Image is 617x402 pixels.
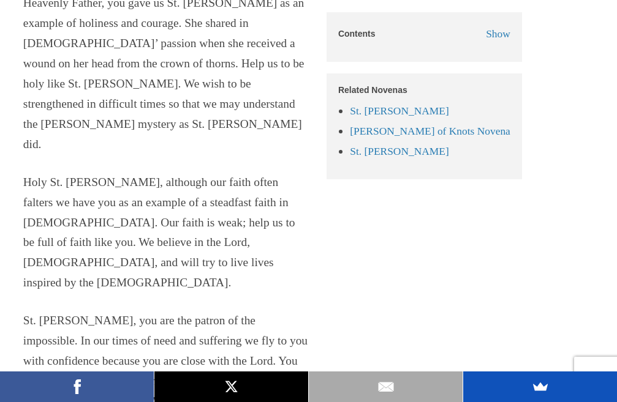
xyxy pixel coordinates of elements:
[531,378,550,396] img: SumoMe
[68,378,86,396] img: Facebook
[338,29,376,38] h5: Contents
[486,28,510,40] span: Show
[23,173,309,293] p: Holy St. [PERSON_NAME], although our faith often falters we have you as an example of a steadfast...
[338,85,510,94] h5: Related Novenas
[309,371,463,402] a: Email
[350,104,449,116] a: St. [PERSON_NAME]
[377,378,395,396] img: Email
[350,144,449,157] a: St. [PERSON_NAME]
[222,378,241,396] img: X
[350,124,510,136] a: [PERSON_NAME] of Knots Novena
[154,371,308,402] a: X
[463,371,617,402] a: SumoMe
